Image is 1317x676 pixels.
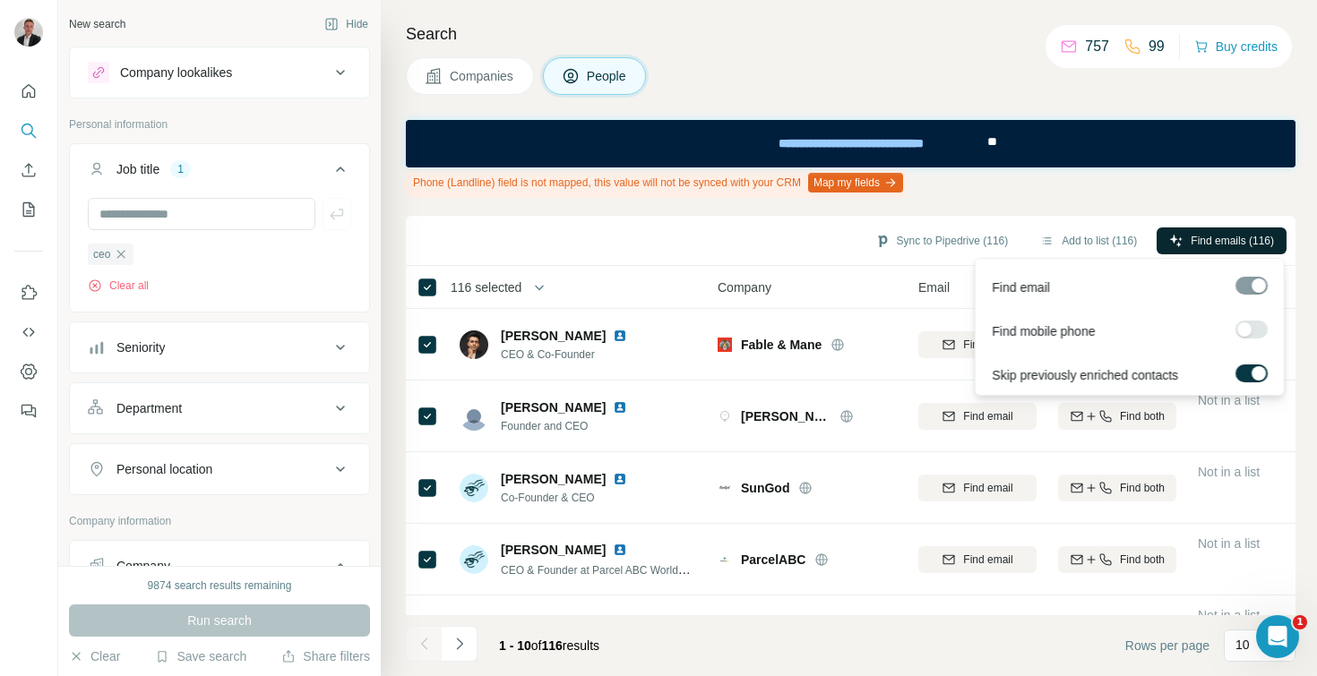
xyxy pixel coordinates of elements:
[808,173,903,193] button: Map my fields
[69,16,125,32] div: New search
[1198,536,1260,551] span: Not in a list
[1198,608,1260,622] span: Not in a list
[70,387,369,430] button: Department
[1157,227,1287,254] button: Find emails (116)
[312,11,381,38] button: Hide
[451,278,521,296] span: 116 selected
[718,484,732,492] img: Logo of SunGod
[70,326,369,369] button: Seniority
[863,227,1021,254] button: Sync to Pipedrive (116)
[501,470,606,488] span: [PERSON_NAME]
[460,402,488,431] img: Avatar
[501,418,634,434] span: Founder and CEO
[1120,408,1165,424] span: Find both
[155,647,246,665] button: Save search
[531,638,542,653] span: of
[501,562,701,577] span: CEO & Founder at Parcel ABC Worldwide
[918,475,1037,501] button: Find email
[460,545,488,574] img: Avatar
[170,161,191,177] div: 1
[1198,465,1260,479] span: Not in a list
[499,638,599,653] span: results
[1235,636,1250,654] p: 10
[69,647,120,665] button: Clear
[93,246,110,262] span: ceo
[1293,615,1307,629] span: 1
[116,338,165,356] div: Seniority
[14,75,43,107] button: Quick start
[1191,233,1274,249] span: Find emails (116)
[741,407,831,425] span: [PERSON_NAME]
[70,148,369,198] button: Job title1
[963,337,1012,353] span: Find email
[70,51,369,94] button: Company lookalikes
[741,336,822,354] span: Fable & Mane
[442,626,478,662] button: Navigate to next page
[613,472,627,486] img: LinkedIn logo
[963,480,1012,496] span: Find email
[1120,480,1165,496] span: Find both
[613,543,627,557] img: LinkedIn logo
[613,400,627,415] img: LinkedIn logo
[1085,36,1109,57] p: 757
[69,116,370,133] p: Personal information
[1058,546,1176,573] button: Find both
[14,154,43,186] button: Enrich CSV
[1058,475,1176,501] button: Find both
[741,479,789,497] span: SunGod
[1028,227,1149,254] button: Add to list (116)
[1125,637,1209,655] span: Rows per page
[88,278,149,294] button: Clear all
[14,277,43,309] button: Use Surfe on LinkedIn
[116,460,212,478] div: Personal location
[718,338,732,352] img: Logo of Fable & Mane
[1198,393,1260,407] span: Not in a list
[992,366,1178,384] span: Skip previously enriched contacts
[14,316,43,348] button: Use Surfe API
[992,322,1095,340] span: Find mobile phone
[1058,403,1176,430] button: Find both
[281,647,370,665] button: Share filters
[406,167,907,198] div: Phone (Landline) field is not mapped, this value will not be synced with your CRM
[70,544,369,595] button: Company
[918,278,950,296] span: Email
[14,193,43,226] button: My lists
[460,474,488,502] img: Avatar
[918,331,1037,358] button: Find email
[14,355,43,388] button: Dashboard
[116,160,159,178] div: Job title
[406,21,1295,47] h4: Search
[406,120,1295,167] iframe: Banner
[918,403,1037,430] button: Find email
[542,638,563,653] span: 116
[120,64,232,81] div: Company lookalikes
[1120,552,1165,568] span: Find both
[14,115,43,147] button: Search
[1194,34,1278,59] button: Buy credits
[14,395,43,427] button: Feedback
[613,329,627,343] img: LinkedIn logo
[14,18,43,47] img: Avatar
[741,551,805,569] span: ParcelABC
[1256,615,1299,658] iframe: Intercom live chat
[963,552,1012,568] span: Find email
[718,409,732,424] img: Logo of Mori
[992,278,1050,296] span: Find email
[501,347,634,363] span: CEO & Co-Founder
[501,327,606,345] span: [PERSON_NAME]
[116,557,170,575] div: Company
[918,546,1037,573] button: Find email
[501,490,634,506] span: Co-Founder & CEO
[718,552,732,567] img: Logo of ParcelABC
[718,278,771,296] span: Company
[501,398,606,416] span: [PERSON_NAME]
[69,513,370,529] p: Company information
[450,67,515,85] span: Companies
[587,67,628,85] span: People
[499,638,531,653] span: 1 - 10
[70,448,369,491] button: Personal location
[116,399,182,417] div: Department
[460,330,488,359] img: Avatar
[613,615,627,629] img: LinkedIn logo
